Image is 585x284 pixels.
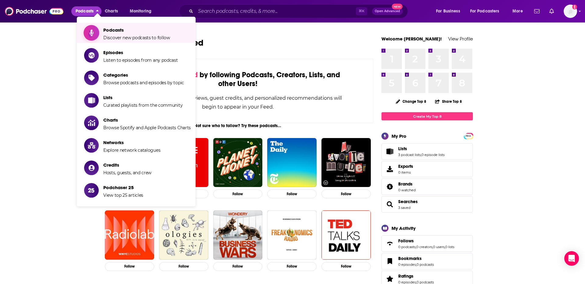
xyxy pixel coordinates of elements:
img: My Favorite Murder with Karen Kilgariff and Georgia Hardstark [321,138,371,187]
span: Categories [103,72,184,78]
button: Follow [213,262,263,271]
span: Discover new podcasts to follow [103,35,170,40]
a: Freakonomics Radio [267,210,317,260]
span: , [421,153,421,157]
div: My Pro [392,133,406,139]
span: , [445,245,445,249]
a: 0 creators [416,245,432,249]
span: Follows [398,238,414,244]
a: Welcome [PERSON_NAME]! [381,36,442,42]
span: , [416,245,416,249]
a: Follows [384,239,396,248]
span: Lists [103,95,183,100]
div: My Activity [392,225,416,231]
img: Radiolab [105,210,154,260]
img: Planet Money [213,138,263,187]
button: open menu [432,6,468,16]
a: Create My Top 8 [381,112,473,120]
div: Search podcasts, credits, & more... [185,4,414,18]
span: Logged in as rebeccagreenhalgh [564,5,577,18]
span: Brands [398,181,413,187]
span: Curated playlists from the community [103,102,183,108]
span: Exports [398,164,413,169]
button: open menu [126,6,159,16]
img: The Daily [267,138,317,187]
a: Exports [381,161,473,177]
a: Show notifications dropdown [532,6,542,16]
button: Share Top 8 [435,95,462,107]
span: Podcasts [103,27,170,33]
div: Not sure who to follow? Try these podcasts... [102,123,373,128]
a: Ologies with Alie Ward [159,210,208,260]
span: Explore network catalogues [103,147,160,153]
button: open menu [508,6,530,16]
span: Searches [381,196,473,213]
span: Charts [103,117,191,123]
span: Searches [398,199,418,204]
a: Follows [398,238,454,244]
div: New releases, episode reviews, guest credits, and personalized recommendations will begin to appe... [133,94,342,111]
span: Ratings [398,273,413,279]
span: Monitoring [130,7,151,16]
a: Lists [398,146,445,151]
span: New [392,4,403,9]
a: Podchaser - Follow, Share and Rate Podcasts [5,5,63,17]
a: Ratings [398,273,434,279]
button: Follow [321,189,371,198]
a: Bookmarks [384,257,396,265]
span: Networks [103,140,160,145]
button: Follow [105,262,154,271]
svg: Add a profile image [572,5,577,9]
span: Open Advanced [375,10,400,13]
a: 0 users [433,245,445,249]
img: User Profile [564,5,577,18]
span: Listen to episodes from any podcast [103,57,178,63]
a: Show notifications dropdown [547,6,556,16]
img: TED Talks Daily [321,210,371,260]
span: ⌘ K [356,7,367,15]
span: Lists [398,146,407,151]
a: Lists [384,147,396,156]
button: open menu [466,6,508,16]
span: Bookmarks [381,253,473,269]
button: Show profile menu [564,5,577,18]
a: Business Wars [213,210,263,260]
a: Ratings [384,275,396,283]
span: Browse Spotify and Apple Podcasts Charts [103,125,191,130]
span: Bookmarks [398,256,422,261]
div: by following Podcasts, Creators, Lists, and other Users! [133,71,342,88]
a: 0 episode lists [421,153,445,157]
button: Open AdvancedNew [372,8,403,15]
button: Change Top 8 [392,98,430,105]
span: Browse podcasts and episodes by topic [103,80,184,85]
a: 3 saved [398,206,410,210]
span: View top 25 articles [103,192,143,198]
button: Follow [213,189,263,198]
button: Follow [267,262,317,271]
span: PRO [465,134,472,138]
span: Hosts, guests, and crew [103,170,151,175]
a: Charts [101,6,122,16]
a: Bookmarks [398,256,434,261]
span: Exports [384,165,396,173]
span: Credits [103,162,151,168]
span: Podcasts [76,7,94,16]
span: For Podcasters [470,7,499,16]
span: Podchaser 25 [103,185,143,190]
span: 0 items [398,170,413,175]
span: , [432,245,433,249]
input: Search podcasts, credits, & more... [196,6,356,16]
span: For Business [436,7,460,16]
span: Lists [381,143,473,160]
button: Follow [267,189,317,198]
a: 3 podcast lists [398,153,421,157]
a: 0 podcasts [417,262,434,267]
a: 0 watched [398,188,416,192]
a: Searches [384,200,396,209]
